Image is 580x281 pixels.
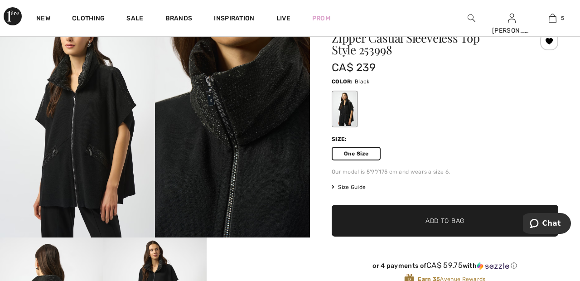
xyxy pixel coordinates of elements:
span: 5 [561,14,564,22]
h1: Zipper Casual Sleeveless Top Style 253998 [332,32,521,56]
span: Add to Bag [425,216,464,226]
div: Black [333,92,357,126]
iframe: Opens a widget where you can chat to one of our agents [523,213,571,236]
span: Inspiration [214,15,254,24]
span: CA$ 239 [332,61,376,74]
img: My Info [508,13,516,24]
span: Color: [332,78,353,85]
img: Zipper Casual Sleeveless Top Style 253998. 2 [155,5,310,237]
a: Clothing [72,15,105,24]
a: Sign In [508,14,516,22]
div: Size: [332,135,349,143]
a: New [36,15,50,24]
span: CA$ 59.75 [426,261,463,270]
img: My Bag [549,13,556,24]
div: [PERSON_NAME] [492,26,532,35]
a: Live [276,14,290,23]
img: search the website [468,13,475,24]
img: Sezzle [477,262,509,270]
span: One Size [332,147,381,160]
div: Our model is 5'9"/175 cm and wears a size 6. [332,168,558,176]
span: Black [355,78,370,85]
div: or 4 payments of with [332,261,558,270]
a: Sale [126,15,143,24]
button: Add to Bag [332,205,558,237]
a: Brands [165,15,193,24]
a: Prom [312,14,330,23]
a: 5 [532,13,572,24]
span: Size Guide [332,183,366,191]
div: or 4 payments ofCA$ 59.75withSezzle Click to learn more about Sezzle [332,261,558,273]
img: 1ère Avenue [4,7,22,25]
